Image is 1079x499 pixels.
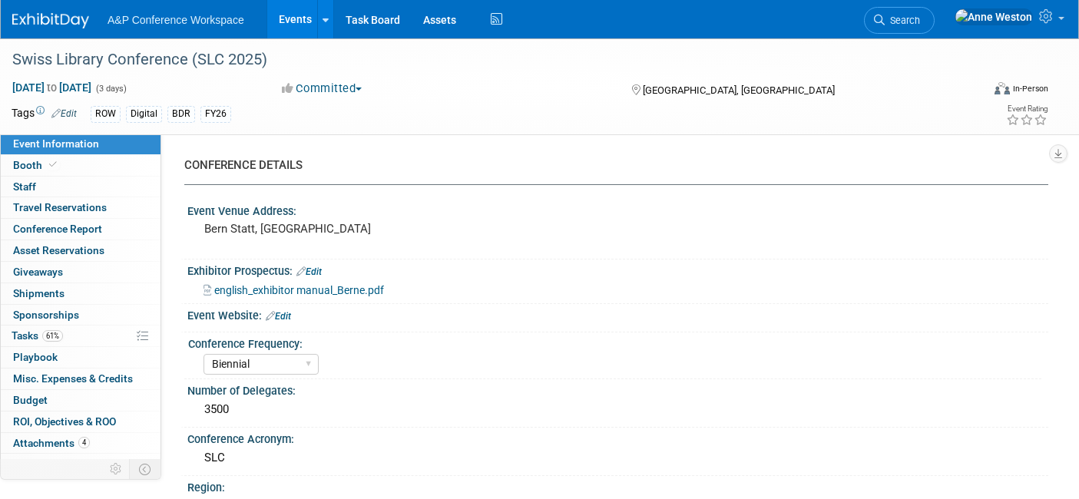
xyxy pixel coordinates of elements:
[187,304,1048,324] div: Event Website:
[13,244,104,256] span: Asset Reservations
[187,259,1048,279] div: Exhibitor Prospectus:
[188,332,1041,352] div: Conference Frequency:
[214,284,384,296] span: english_exhibitor manual_Berne.pdf
[1,433,161,454] a: Attachments4
[78,437,90,448] span: 4
[13,351,58,363] span: Playbook
[1,155,161,176] a: Booth
[126,106,162,122] div: Digital
[276,81,368,97] button: Committed
[1,454,161,474] a: more
[13,201,107,213] span: Travel Reservations
[51,108,77,119] a: Edit
[13,180,36,193] span: Staff
[42,330,63,342] span: 61%
[13,415,116,428] span: ROI, Objectives & ROO
[187,476,1048,495] div: Region:
[13,287,65,299] span: Shipments
[13,309,79,321] span: Sponsorships
[296,266,322,277] a: Edit
[1012,83,1048,94] div: In-Person
[187,379,1048,398] div: Number of Delegates:
[1,326,161,346] a: Tasks61%
[895,80,1048,103] div: Event Format
[94,84,127,94] span: (3 days)
[13,437,90,449] span: Attachments
[187,200,1048,219] div: Event Venue Address:
[184,157,1037,173] div: CONFERENCE DETAILS
[10,458,35,470] span: more
[1,262,161,283] a: Giveaways
[1,411,161,432] a: ROI, Objectives & ROO
[1,390,161,411] a: Budget
[199,446,1037,470] div: SLC
[12,13,89,28] img: ExhibitDay
[187,428,1048,447] div: Conference Acronym:
[955,8,1033,25] img: Anne Weston
[1,283,161,304] a: Shipments
[12,105,77,123] td: Tags
[108,14,244,26] span: A&P Conference Workspace
[864,7,935,34] a: Search
[1,240,161,261] a: Asset Reservations
[13,137,99,150] span: Event Information
[1006,105,1048,113] div: Event Rating
[91,106,121,122] div: ROW
[167,106,195,122] div: BDR
[1,177,161,197] a: Staff
[103,459,130,479] td: Personalize Event Tab Strip
[7,46,960,74] div: Swiss Library Conference (SLC 2025)
[1,197,161,218] a: Travel Reservations
[13,223,102,235] span: Conference Report
[49,160,57,169] i: Booth reservation complete
[204,284,384,296] a: english_exhibitor manual_Berne.pdf
[1,134,161,154] a: Event Information
[13,394,48,406] span: Budget
[13,372,133,385] span: Misc. Expenses & Credits
[1,347,161,368] a: Playbook
[13,159,60,171] span: Booth
[643,84,835,96] span: [GEOGRAPHIC_DATA], [GEOGRAPHIC_DATA]
[130,459,161,479] td: Toggle Event Tabs
[13,266,63,278] span: Giveaways
[1,219,161,240] a: Conference Report
[1,368,161,389] a: Misc. Expenses & Credits
[1,305,161,326] a: Sponsorships
[45,81,59,94] span: to
[200,106,231,122] div: FY26
[995,82,1010,94] img: Format-Inperson.png
[204,222,529,236] pre: Bern Statt, [GEOGRAPHIC_DATA]
[199,398,1037,421] div: 3500
[12,81,92,94] span: [DATE] [DATE]
[885,15,920,26] span: Search
[12,329,63,342] span: Tasks
[266,311,291,322] a: Edit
